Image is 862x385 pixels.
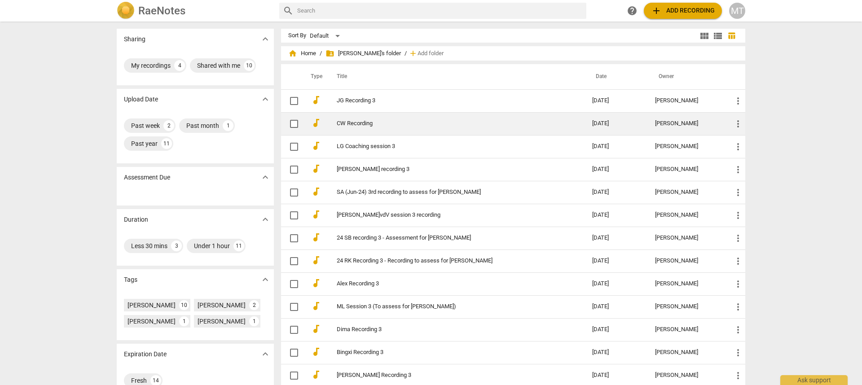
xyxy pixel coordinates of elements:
a: JG Recording 3 [337,97,560,104]
input: Search [297,4,583,18]
td: [DATE] [585,272,648,295]
span: more_vert [733,118,743,129]
button: Show more [259,273,272,286]
span: search [283,5,294,16]
span: Home [288,49,316,58]
a: CW Recording [337,120,560,127]
div: [PERSON_NAME] [655,280,718,287]
a: [PERSON_NAME]vdV session 3 recording [337,212,560,219]
div: Fresh [131,376,147,385]
button: Tile view [698,29,711,43]
span: table_chart [727,31,736,40]
p: Assessment Due [124,173,170,182]
div: [PERSON_NAME] [655,258,718,264]
span: audiotrack [311,163,321,174]
td: [DATE] [585,204,648,227]
td: [DATE] [585,112,648,135]
span: more_vert [733,141,743,152]
a: Alex Recording 3 [337,280,560,287]
div: [PERSON_NAME] [655,326,718,333]
span: / [320,50,322,57]
button: Show more [259,171,272,184]
span: more_vert [733,370,743,381]
a: Help [624,3,640,19]
span: audiotrack [311,301,321,311]
div: Default [310,29,343,43]
button: Show more [259,213,272,226]
div: [PERSON_NAME] [655,235,718,241]
span: more_vert [733,256,743,267]
div: 4 [174,60,185,71]
span: audiotrack [311,95,321,105]
div: MT [729,3,745,19]
div: [PERSON_NAME] [655,143,718,150]
div: [PERSON_NAME] [198,317,246,326]
div: [PERSON_NAME] [655,189,718,196]
span: add [409,49,418,58]
div: 1 [223,120,233,131]
span: view_module [699,31,710,41]
div: 11 [233,241,244,251]
a: SA (Jun-24) 3rd recording to assess for [PERSON_NAME] [337,189,560,196]
span: more_vert [733,210,743,221]
span: more_vert [733,187,743,198]
td: [DATE] [585,295,648,318]
a: LogoRaeNotes [117,2,272,20]
span: more_vert [733,164,743,175]
div: [PERSON_NAME] [655,120,718,127]
div: Shared with me [197,61,240,70]
span: audiotrack [311,369,321,380]
div: [PERSON_NAME] [655,97,718,104]
button: List view [711,29,725,43]
span: more_vert [733,233,743,244]
div: 1 [179,316,189,326]
td: [DATE] [585,135,648,158]
span: audiotrack [311,232,321,243]
span: more_vert [733,302,743,312]
p: Upload Date [124,95,158,104]
td: [DATE] [585,318,648,341]
span: audiotrack [311,186,321,197]
div: 2 [163,120,174,131]
div: 10 [244,60,255,71]
div: 1 [249,316,259,326]
td: [DATE] [585,341,648,364]
a: [PERSON_NAME] recording 3 [337,166,560,173]
span: home [288,49,297,58]
div: [PERSON_NAME] [655,349,718,356]
div: Past year [131,139,158,148]
th: Type [303,64,326,89]
span: [PERSON_NAME]'s folder [325,49,401,58]
span: audiotrack [311,255,321,266]
span: more_vert [733,96,743,106]
div: [PERSON_NAME] [655,166,718,173]
td: [DATE] [585,227,648,249]
div: [PERSON_NAME] [655,303,718,310]
span: add [651,5,662,16]
span: more_vert [733,324,743,335]
p: Tags [124,275,137,284]
img: Logo [117,2,135,20]
span: expand_more [260,214,271,225]
button: Upload [644,3,722,19]
div: [PERSON_NAME] [655,212,718,219]
p: Expiration Date [124,350,167,359]
td: [DATE] [585,181,648,204]
div: Past week [131,121,160,130]
div: [PERSON_NAME] [128,317,176,326]
div: 11 [161,138,172,149]
div: 2 [249,300,259,310]
div: Sort By [288,32,306,39]
div: My recordings [131,61,171,70]
span: view_list [712,31,723,41]
span: audiotrack [311,346,321,357]
span: / [405,50,407,57]
span: audiotrack [311,324,321,334]
div: Ask support [780,375,848,385]
div: Past month [186,121,219,130]
p: Sharing [124,35,145,44]
div: 3 [171,241,182,251]
button: Show more [259,92,272,106]
span: audiotrack [311,209,321,220]
a: 24 RK Recording 3 - Recording to assess for [PERSON_NAME] [337,258,560,264]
